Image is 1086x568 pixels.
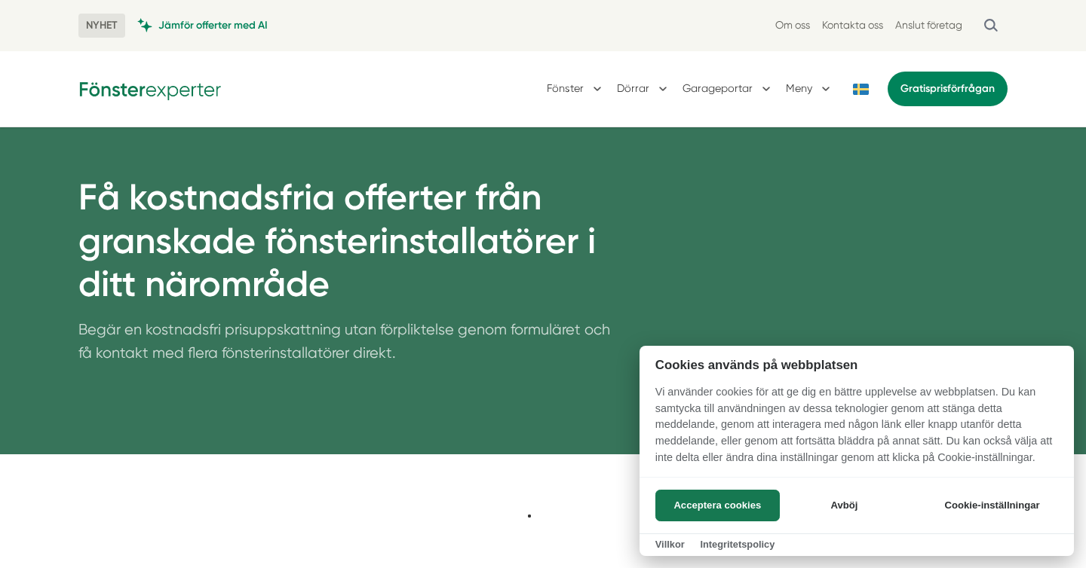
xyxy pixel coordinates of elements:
[640,384,1074,476] p: Vi använder cookies för att ge dig en bättre upplevelse av webbplatsen. Du kan samtycka till anvä...
[640,358,1074,372] h2: Cookies används på webbplatsen
[784,490,904,521] button: Avböj
[655,490,780,521] button: Acceptera cookies
[655,539,685,550] a: Villkor
[926,490,1058,521] button: Cookie-inställningar
[700,539,775,550] a: Integritetspolicy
